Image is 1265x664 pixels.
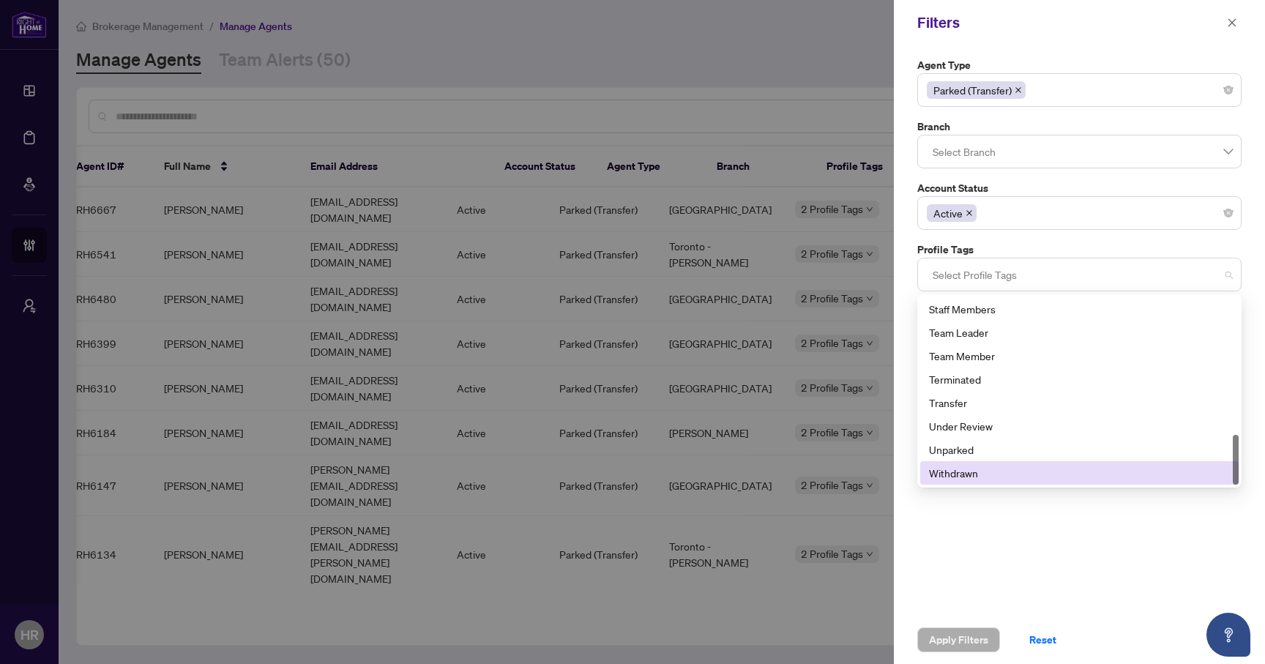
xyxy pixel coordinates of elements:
[920,297,1239,321] div: Staff Members
[920,368,1239,391] div: Terminated
[917,12,1223,34] div: Filters
[917,242,1242,258] label: Profile Tags
[929,441,1230,458] div: Unparked
[929,301,1230,317] div: Staff Members
[927,204,977,222] span: Active
[927,81,1026,99] span: Parked (Transfer)
[1206,613,1250,657] button: Open asap
[920,344,1239,368] div: Team Member
[920,438,1239,461] div: Unparked
[917,627,1000,652] button: Apply Filters
[929,348,1230,364] div: Team Member
[917,57,1242,73] label: Agent Type
[966,209,973,217] span: close
[920,461,1239,485] div: Withdrawn
[1227,18,1237,28] span: close
[1018,627,1068,652] button: Reset
[1224,86,1233,94] span: close-circle
[929,418,1230,434] div: Under Review
[920,391,1239,414] div: Transfer
[920,321,1239,344] div: Team Leader
[929,324,1230,340] div: Team Leader
[1015,86,1022,94] span: close
[933,82,1012,98] span: Parked (Transfer)
[917,180,1242,196] label: Account Status
[929,465,1230,481] div: Withdrawn
[920,414,1239,438] div: Under Review
[929,371,1230,387] div: Terminated
[917,119,1242,135] label: Branch
[1029,628,1056,652] span: Reset
[929,395,1230,411] div: Transfer
[1224,209,1233,217] span: close-circle
[933,205,963,221] span: Active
